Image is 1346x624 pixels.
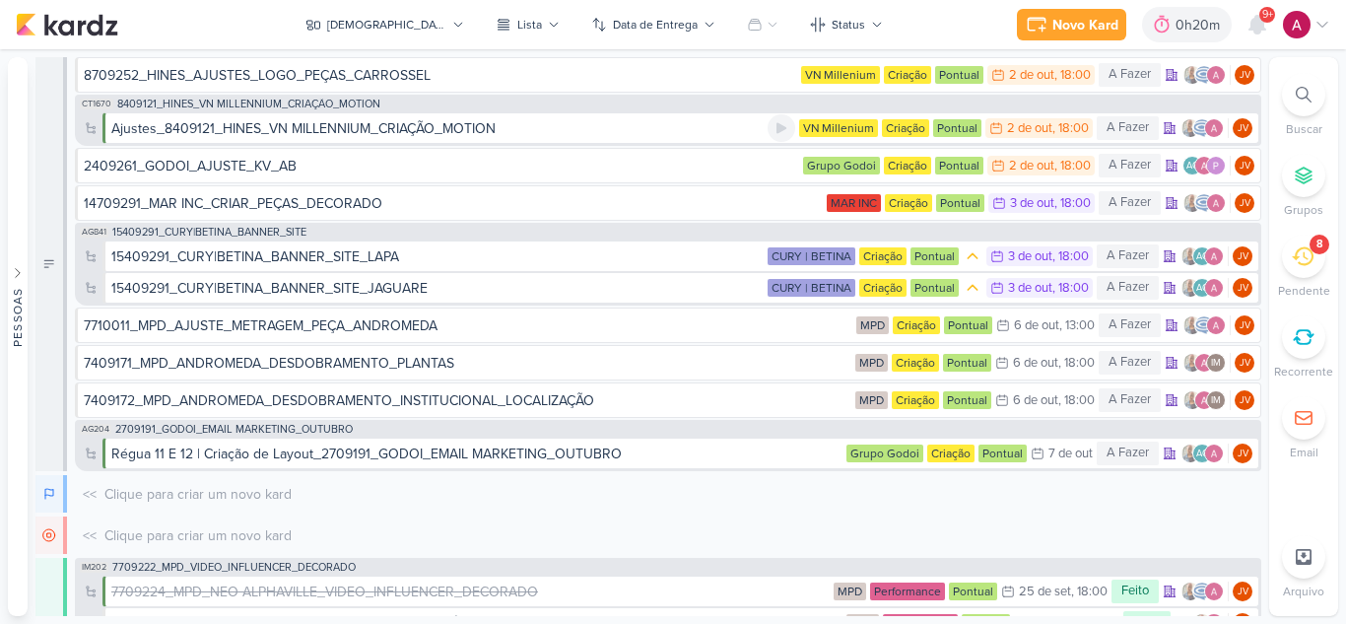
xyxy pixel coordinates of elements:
[84,156,799,176] div: 2409261_GODOI_AJUSTE_KV_AB
[1019,586,1071,598] div: 25 de set
[1233,582,1252,601] div: Joney Viana
[1182,353,1231,373] div: Colaboradores: Iara Santos, Alessandra Gomes, Isabella Machado Guimarães
[35,517,67,554] div: Em Espera
[944,316,992,334] div: Pontual
[1206,315,1226,335] img: Alessandra Gomes
[1182,65,1231,85] div: Colaboradores: Iara Santos, Caroline Traven De Andrade, Alessandra Gomes
[111,246,764,267] div: 15409291_CURY|BETINA_BANNER_SITE_LAPA
[768,247,855,265] div: CURY | BETINA
[112,227,306,238] span: 15409291_CURY|BETINA_BANNER_SITE
[1009,69,1054,82] div: 2 de out
[1238,124,1248,134] p: JV
[1235,156,1254,175] div: Responsável: Joney Viana
[859,279,907,297] div: Criação
[1180,278,1200,298] img: Iara Santos
[1194,353,1214,373] img: Alessandra Gomes
[1099,313,1161,337] div: A Fazer
[80,227,108,238] span: AG841
[1058,394,1095,407] div: , 18:00
[1194,315,1214,335] img: Caroline Traven De Andrade
[1235,315,1254,335] div: Responsável: Joney Viana
[1111,580,1159,603] div: Feito
[855,391,888,409] div: MPD
[935,157,983,174] div: Pontual
[1194,65,1214,85] img: Caroline Traven De Andrade
[1014,319,1059,332] div: 6 de out
[1192,278,1212,298] div: Aline Gimenez Graciano
[84,353,851,374] div: 7409171_MPD_ANDROMEDA_DESDOBRAMENTO_PLANTAS
[1233,118,1252,138] div: Joney Viana
[111,246,399,267] div: 15409291_CURY|BETINA_BANNER_SITE_LAPA
[1196,252,1209,262] p: AG
[1235,315,1254,335] div: Joney Viana
[1058,357,1095,370] div: , 18:00
[1283,583,1324,600] p: Arquivo
[9,287,27,346] div: Pessoas
[1099,63,1161,87] div: A Fazer
[1235,390,1254,410] div: Joney Viana
[1194,193,1214,213] img: Caroline Traven De Andrade
[1233,278,1252,298] div: Responsável: Joney Viana
[963,278,982,298] div: Prioridade Média
[111,582,830,602] div: 7709224_MPD_NEO ALPHAVILLE_VIDEO_INFLUENCER_DECORADO
[1233,444,1252,463] div: Joney Viana
[1206,156,1226,175] img: Distribuição Time Estratégico
[1013,357,1058,370] div: 6 de out
[84,65,431,86] div: 8709252_HINES_AJUSTES_LOGO_PEÇAS_CARROSSEL
[936,194,984,212] div: Pontual
[1235,193,1254,213] div: Responsável: Joney Viana
[1010,197,1054,210] div: 3 de out
[892,354,939,372] div: Criação
[1204,118,1224,138] img: Alessandra Gomes
[1054,197,1091,210] div: , 18:00
[1240,359,1250,369] p: JV
[1204,246,1224,266] img: Alessandra Gomes
[768,279,855,297] div: CURY | BETINA
[1235,193,1254,213] div: Joney Viana
[1204,444,1224,463] img: Alessandra Gomes
[885,194,932,212] div: Criação
[1052,15,1118,35] div: Novo Kard
[943,354,991,372] div: Pontual
[949,583,997,600] div: Pontual
[111,118,496,139] div: Ajustes_8409121_HINES_VN MILLENNIUM_CRIAÇÃO_MOTION
[1059,319,1095,332] div: , 13:00
[8,57,28,616] button: Pessoas
[1240,199,1250,209] p: JV
[16,13,118,36] img: kardz.app
[111,444,842,464] div: Régua 11 E 12 | Criação de Layout_2709191_GODOI_EMAIL MARKETING_OUTUBRO
[1182,315,1202,335] img: Iara Santos
[115,424,353,435] span: 2709191_GODOI_EMAIL MARKETING_OUTUBRO
[927,445,975,462] div: Criação
[1099,154,1161,177] div: A Fazer
[84,390,851,411] div: 7409172_MPD_ANDROMEDA_DESDOBRAMENTO_INSTITUCIONAL_LOCALIZAÇÃO
[1274,363,1333,381] p: Recorrente
[1017,9,1126,40] button: Novo Kard
[1233,118,1252,138] div: Responsável: Joney Viana
[834,583,866,600] div: MPD
[1099,191,1161,215] div: A Fazer
[1194,156,1214,175] img: Alessandra Gomes
[1238,588,1248,597] p: JV
[84,315,852,336] div: 7710011_MPD_AJUSTE_METRAGEM_PEÇA_ANDROMEDA
[84,65,797,86] div: 8709252_HINES_AJUSTES_LOGO_PEÇAS_CARROSSEL
[1235,65,1254,85] div: Responsável: Joney Viana
[884,157,931,174] div: Criação
[112,562,356,573] span: 7709222_MPD_VIDEO_INFLUENCER_DECORADO
[111,278,428,299] div: 15409291_CURY|BETINA_BANNER_SITE_JAGUARE
[1269,73,1338,138] li: Ctrl + F
[1180,582,1200,601] img: Iara Santos
[870,583,945,600] div: Performance
[1180,118,1200,138] img: Iara Santos
[1182,193,1231,213] div: Colaboradores: Iara Santos, Caroline Traven De Andrade, Alessandra Gomes
[1233,444,1252,463] div: Responsável: Joney Viana
[1238,252,1248,262] p: JV
[1180,246,1229,266] div: Colaboradores: Iara Santos, Aline Gimenez Graciano, Alessandra Gomes
[1182,315,1231,335] div: Colaboradores: Iara Santos, Caroline Traven De Andrade, Alessandra Gomes
[1182,390,1202,410] img: Iara Santos
[1235,390,1254,410] div: Responsável: Joney Viana
[1099,388,1161,412] div: A Fazer
[827,194,881,212] div: MAR INC
[910,247,959,265] div: Pontual
[963,246,982,266] div: Prioridade Média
